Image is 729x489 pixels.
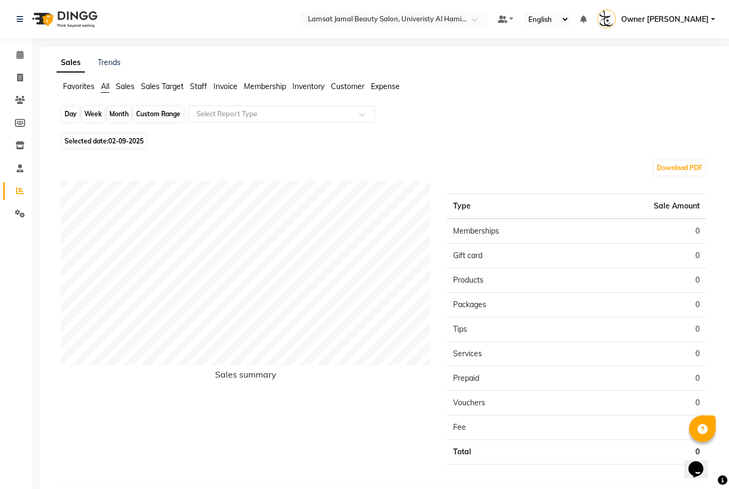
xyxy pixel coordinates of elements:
th: Sale Amount [576,194,706,219]
td: 0 [576,219,706,244]
span: Favorites [63,82,94,91]
td: 0 [576,415,706,440]
td: 0 [576,391,706,415]
td: Packages [447,293,576,317]
td: 0 [576,317,706,342]
div: Day [62,107,80,122]
span: Expense [371,82,400,91]
iframe: chat widget [684,446,718,478]
span: Owner [PERSON_NAME] [621,14,709,25]
td: Memberships [447,219,576,244]
h6: Sales summary [61,370,431,384]
span: Inventory [292,82,324,91]
td: Gift card [447,244,576,268]
span: Selected date: [62,134,146,148]
button: Download PDF [654,161,705,175]
th: Type [447,194,576,219]
div: Week [82,107,105,122]
span: Sales [116,82,134,91]
span: Staff [190,82,207,91]
span: 02-09-2025 [108,137,144,145]
td: Vouchers [447,391,576,415]
img: Owner Aliya [597,10,616,28]
td: 0 [576,342,706,366]
span: Customer [331,82,364,91]
td: 0 [576,244,706,268]
td: 0 [576,440,706,464]
td: Products [447,268,576,293]
span: Sales Target [141,82,184,91]
span: All [101,82,109,91]
span: Invoice [213,82,237,91]
td: Fee [447,415,576,440]
div: Month [107,107,131,122]
td: 0 [576,366,706,391]
td: Prepaid [447,366,576,391]
td: Tips [447,317,576,342]
td: Total [447,440,576,464]
td: 0 [576,293,706,317]
div: Custom Range [133,107,183,122]
span: Membership [244,82,286,91]
img: logo [27,4,100,34]
a: Sales [57,53,85,73]
td: 0 [576,268,706,293]
td: Services [447,342,576,366]
a: Trends [98,58,121,67]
